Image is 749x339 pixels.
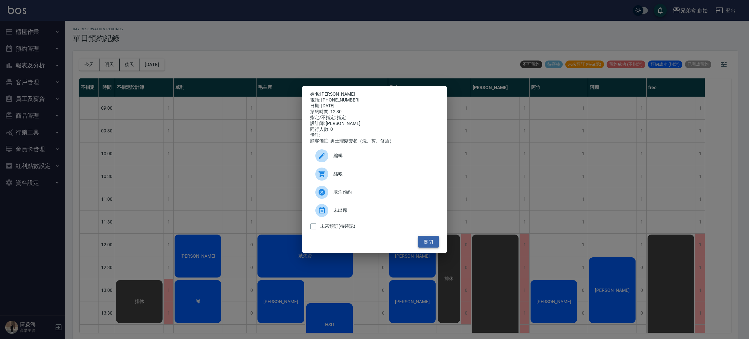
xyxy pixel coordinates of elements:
div: 預約時間: 12:30 [310,109,439,115]
div: 日期: [DATE] [310,103,439,109]
span: 未出席 [334,207,434,214]
span: 編輯 [334,152,434,159]
div: 顧客備註: 男士理髮套餐（洗、剪、修眉） [310,138,439,144]
div: 未出席 [310,201,439,220]
button: 關閉 [418,236,439,248]
a: [PERSON_NAME] [320,91,355,97]
div: 編輯 [310,147,439,165]
a: 結帳 [310,165,439,183]
div: 電話: [PHONE_NUMBER] [310,97,439,103]
p: 姓名: [310,91,439,97]
div: 取消預約 [310,183,439,201]
div: 設計師: [PERSON_NAME] [310,121,439,127]
div: 指定/不指定: 指定 [310,115,439,121]
span: 未來預訂(待確認) [320,223,355,230]
div: 備註: [310,132,439,138]
span: 取消預約 [334,189,434,196]
span: 結帳 [334,170,434,177]
div: 同行人數: 0 [310,127,439,132]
